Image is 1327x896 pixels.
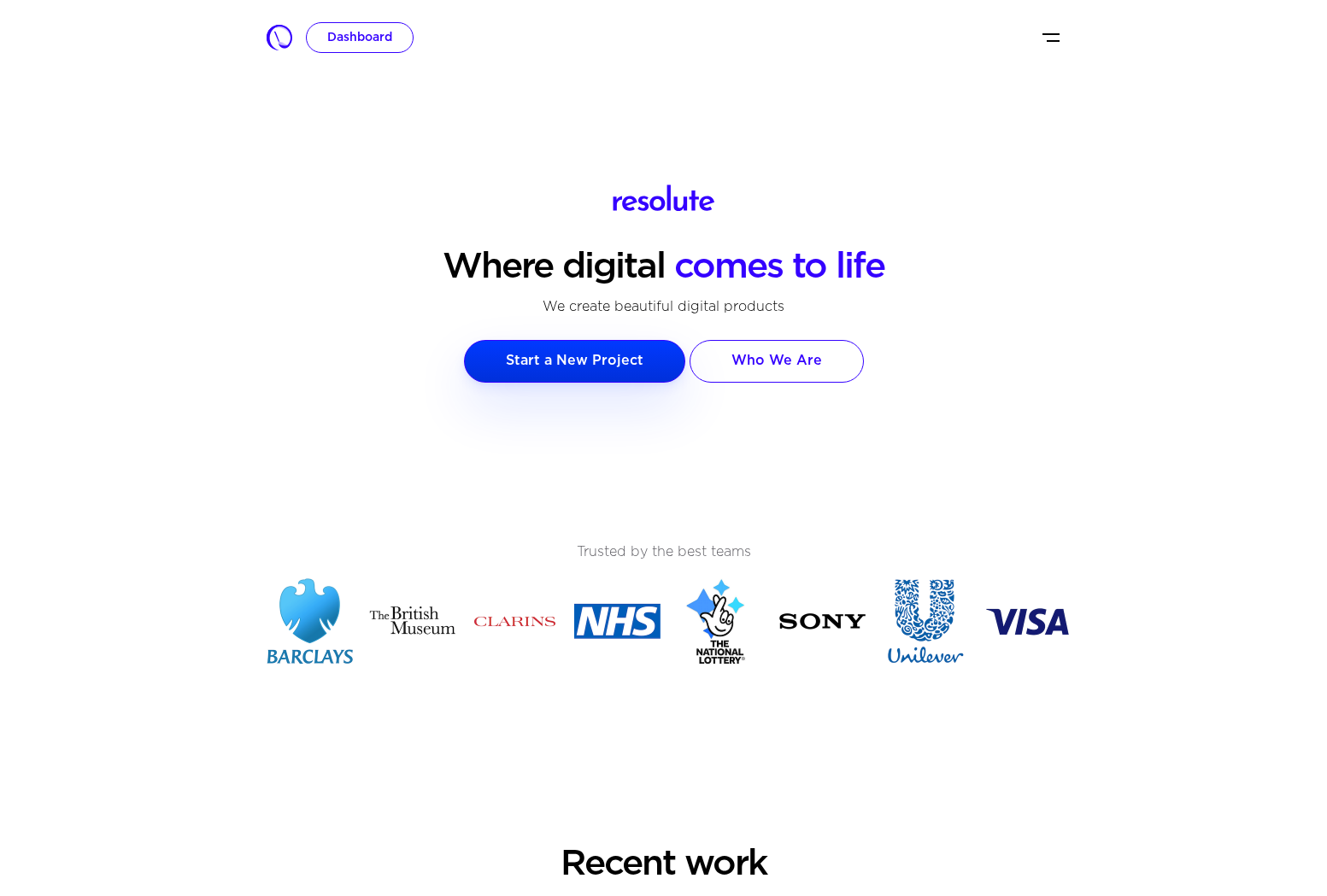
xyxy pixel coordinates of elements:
img: Barclays [267,578,353,664]
img: NHS [574,578,661,665]
a: Who We Are [690,340,864,383]
a: Start a New Project [464,340,685,383]
img: National Lottery [677,578,763,665]
button: Toggle navigation [1041,24,1061,51]
img: logo.svg [613,184,715,212]
span: comes to life [674,251,884,284]
p: Trusted by the best teams [267,541,1061,565]
img: Sony [779,578,866,665]
a: Dashboard [306,22,414,53]
img: Visa [984,578,1071,665]
img: Clarins [472,578,558,665]
img: British Museum [369,578,455,665]
p: We create beautiful digital products [267,296,1061,319]
img: Unilever [882,578,968,665]
h1: Where digital [267,246,1061,289]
